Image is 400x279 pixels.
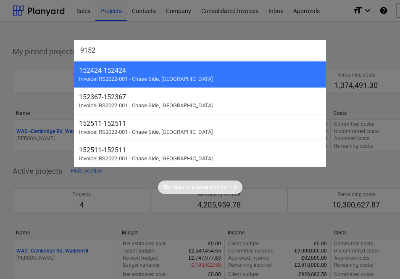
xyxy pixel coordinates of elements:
div: 152367 - 152367 [79,93,321,101]
div: 152367-152367Invoice| RS2022-001 - Chase Side, [GEOGRAPHIC_DATA] [74,88,326,114]
div: 152424-152424Invoice| RS2022-001 - Chase Side, [GEOGRAPHIC_DATA] [74,61,326,88]
input: Search for projects, line-items, subcontracts, valuations, subcontractors... [74,40,326,61]
div: 152511 - 152511 [79,146,321,154]
p: Open this faster with [173,184,219,191]
iframe: Chat Widget [358,239,400,279]
div: 152511 - 152511 [79,120,321,128]
p: Tip: [163,184,171,191]
div: Tip:Open this faster withCtrl + K [158,181,242,194]
span: Invoice | RS2022-001 - Chase Side, [GEOGRAPHIC_DATA] [79,129,213,135]
span: Invoice | RS2022-001 - Chase Side, [GEOGRAPHIC_DATA] [79,76,213,82]
span: Invoice | RS2022-001 - Chase Side, [GEOGRAPHIC_DATA] [79,155,213,162]
div: 152511-152511Invoice| RS2022-001 - Chase Side, [GEOGRAPHIC_DATA] [74,141,326,167]
p: Ctrl + K [221,184,237,191]
div: 152511-152511Invoice| RS2022-001 - Chase Side, [GEOGRAPHIC_DATA] [74,114,326,141]
div: 152424 - 152424 [79,66,321,74]
span: Invoice | RS2022-001 - Chase Side, [GEOGRAPHIC_DATA] [79,102,213,109]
